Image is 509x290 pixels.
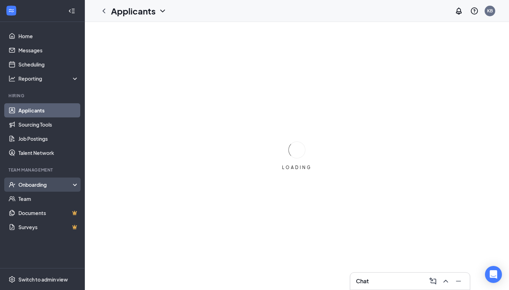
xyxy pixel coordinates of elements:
svg: Collapse [68,7,75,14]
div: KB [487,8,493,14]
a: Team [18,192,79,206]
div: Hiring [8,93,77,99]
div: Reporting [18,75,79,82]
div: Open Intercom Messenger [485,266,502,283]
h1: Applicants [111,5,156,17]
a: Applicants [18,103,79,117]
a: Sourcing Tools [18,117,79,132]
svg: Settings [8,276,16,283]
a: DocumentsCrown [18,206,79,220]
svg: WorkstreamLogo [8,7,15,14]
a: Home [18,29,79,43]
h3: Chat [356,277,369,285]
svg: Notifications [455,7,463,15]
a: Talent Network [18,146,79,160]
svg: QuestionInfo [470,7,479,15]
div: Team Management [8,167,77,173]
svg: ChevronLeft [100,7,108,15]
button: Minimize [453,275,464,287]
svg: Minimize [454,277,463,285]
svg: ChevronDown [158,7,167,15]
div: LOADING [279,164,315,170]
svg: UserCheck [8,181,16,188]
a: Messages [18,43,79,57]
button: ChevronUp [440,275,451,287]
a: Job Postings [18,132,79,146]
button: ComposeMessage [427,275,439,287]
a: SurveysCrown [18,220,79,234]
svg: ChevronUp [441,277,450,285]
svg: Analysis [8,75,16,82]
a: Scheduling [18,57,79,71]
div: Onboarding [18,181,73,188]
div: Switch to admin view [18,276,68,283]
svg: ComposeMessage [429,277,437,285]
